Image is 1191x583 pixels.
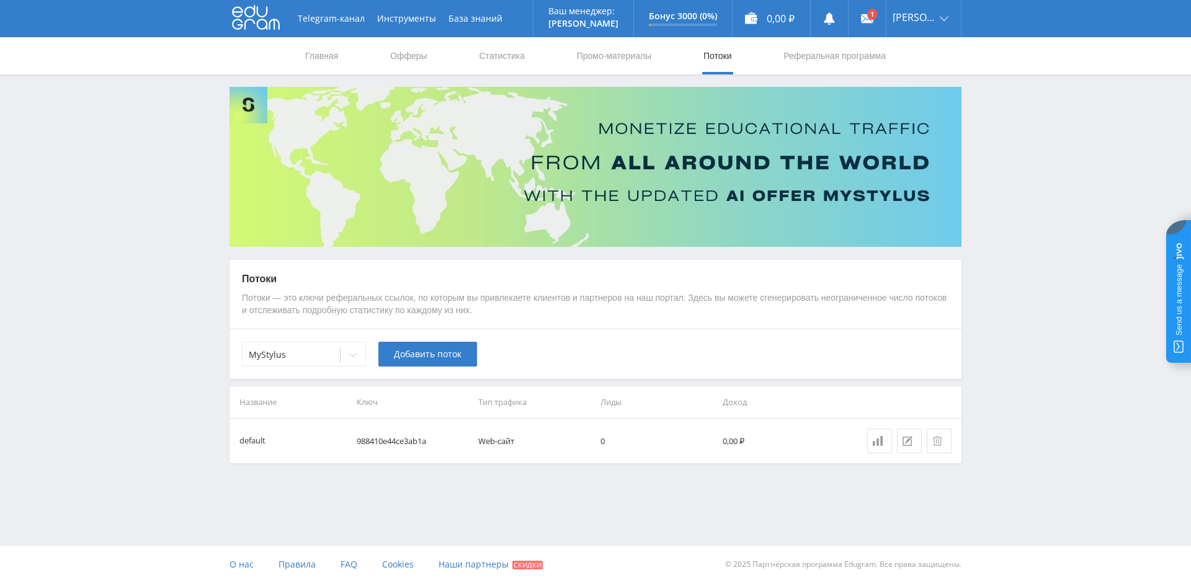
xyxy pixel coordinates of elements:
[341,546,357,583] a: FAQ
[867,429,892,453] a: Статистика
[394,349,462,359] span: Добавить поток
[242,272,949,286] p: Потоки
[595,386,718,418] th: Лиды
[378,342,477,367] button: Добавить поток
[478,37,526,74] a: Статистика
[439,546,543,583] a: Наши партнеры Скидки
[782,37,887,74] a: Реферальная программа
[702,37,733,74] a: Потоки
[893,12,936,22] span: [PERSON_NAME]
[230,87,961,247] img: Banner
[279,558,316,570] span: Правила
[595,419,718,463] td: 0
[927,429,952,453] button: Удалить
[897,429,922,453] button: Редактировать
[279,546,316,583] a: Правила
[576,37,653,74] a: Промо-материалы
[439,558,509,570] span: Наши партнеры
[649,11,717,21] p: Бонус 3000 (0%)
[718,419,840,463] td: 0,00 ₽
[548,19,618,29] p: [PERSON_NAME]
[382,546,414,583] a: Cookies
[718,386,840,418] th: Доход
[389,37,429,74] a: Офферы
[602,546,961,583] div: © 2025 Партнёрская программа Edugram. Все права защищены.
[230,386,352,418] th: Название
[341,558,357,570] span: FAQ
[304,37,339,74] a: Главная
[548,6,618,16] p: Ваш менеджер:
[473,419,595,463] td: Web-сайт
[230,546,254,583] a: О нас
[230,558,254,570] span: О нас
[473,386,595,418] th: Тип трафика
[352,419,474,463] td: 988410e44ce3ab1a
[512,561,543,569] span: Скидки
[382,558,414,570] span: Cookies
[352,386,474,418] th: Ключ
[239,434,265,448] div: default
[242,292,949,316] p: Потоки — это ключи реферальных ссылок, по которым вы привлекаете клиентов и партнеров на наш порт...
